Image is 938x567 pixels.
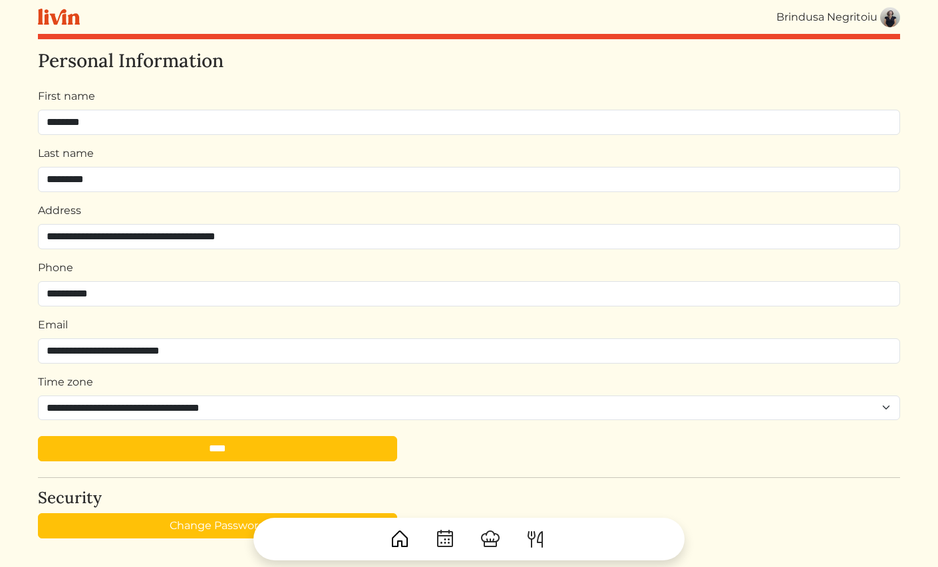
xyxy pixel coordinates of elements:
label: Last name [38,146,94,162]
img: ForkKnife-55491504ffdb50bab0c1e09e7649658475375261d09fd45db06cec23bce548bf.svg [525,528,546,550]
img: ChefHat-a374fb509e4f37eb0702ca99f5f64f3b6956810f32a249b33092029f8484b388.svg [480,528,501,550]
img: CalendarDots-5bcf9d9080389f2a281d69619e1c85352834be518fbc73d9501aef674afc0d57.svg [434,528,456,550]
label: First name [38,88,95,104]
img: House-9bf13187bcbb5817f509fe5e7408150f90897510c4275e13d0d5fca38e0b5951.svg [389,528,410,550]
img: c15db4d125c5077944d978e01c107d59 [880,7,900,27]
label: Email [38,317,68,333]
h4: Security [38,489,900,508]
label: Phone [38,260,73,276]
label: Address [38,203,81,219]
div: Brindusa Negritoiu [776,9,877,25]
h3: Personal Information [38,50,900,72]
img: livin-logo-a0d97d1a881af30f6274990eb6222085a2533c92bbd1e4f22c21b4f0d0e3210c.svg [38,9,80,25]
label: Time zone [38,374,93,390]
